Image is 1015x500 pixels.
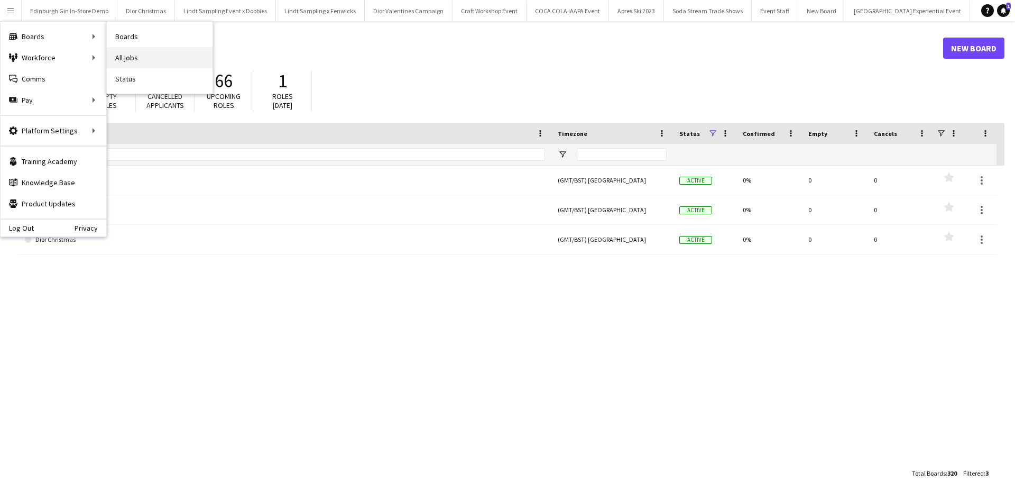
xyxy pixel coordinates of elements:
span: Timezone [558,130,587,138]
span: Cancels [874,130,897,138]
span: 3 [985,469,989,477]
button: Dior Valentines Campaign [365,1,453,21]
div: : [963,463,989,484]
a: Training Academy [1,151,106,172]
span: Roles [DATE] [272,92,293,110]
button: Edinburgh Gin In-Store Demo [22,1,117,21]
div: : [912,463,957,484]
div: 0% [736,195,802,224]
span: 66 [215,69,233,93]
span: Total Boards [912,469,946,477]
a: Dior Christmas [25,225,545,254]
div: (GMT/BST) [GEOGRAPHIC_DATA] [551,225,673,254]
span: 1 [278,69,287,93]
span: Status [679,130,700,138]
button: New Board [798,1,845,21]
button: Event Staff [752,1,798,21]
a: Boards [107,26,213,47]
a: Log Out [1,224,34,232]
div: Workforce [1,47,106,68]
span: Confirmed [743,130,775,138]
div: 0 [802,225,868,254]
a: Privacy [75,224,106,232]
span: Empty [808,130,827,138]
button: Dior Christmas [117,1,175,21]
a: Status [107,68,213,89]
h1: Boards [19,40,943,56]
button: Open Filter Menu [558,150,567,159]
a: All jobs [107,47,213,68]
span: Cancelled applicants [146,92,184,110]
a: Comms [1,68,106,89]
button: Apres Ski 2023 [609,1,664,21]
button: Lindt Sampling x Fenwicks [276,1,365,21]
input: Timezone Filter Input [577,148,667,161]
a: 1 [997,4,1010,17]
div: Pay [1,89,106,111]
button: Lindt Sampling Event x Dobbies [175,1,276,21]
a: New Board [943,38,1004,59]
button: [GEOGRAPHIC_DATA] Experiential Event [845,1,970,21]
button: Soda Stream Trade Shows [664,1,752,21]
span: 1 [1006,3,1011,10]
button: COCA COLA IAAPA Event [527,1,609,21]
div: 0% [736,166,802,195]
a: Knowledge Base [1,172,106,193]
div: 0 [802,166,868,195]
a: Dior Christmas [25,166,545,195]
div: Boards [1,26,106,47]
div: 0 [868,225,933,254]
div: Platform Settings [1,120,106,141]
a: Dior Christmas [25,195,545,225]
div: 0 [802,195,868,224]
a: Product Updates [1,193,106,214]
div: (GMT/BST) [GEOGRAPHIC_DATA] [551,166,673,195]
span: Upcoming roles [207,92,241,110]
span: 320 [947,469,957,477]
div: 0 [868,195,933,224]
input: Board name Filter Input [44,148,545,161]
div: 0% [736,225,802,254]
div: (GMT/BST) [GEOGRAPHIC_DATA] [551,195,673,224]
span: Active [679,236,712,244]
div: 0 [868,166,933,195]
button: Craft Workshop Event [453,1,527,21]
span: Active [679,177,712,185]
span: Filtered [963,469,984,477]
span: Active [679,206,712,214]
